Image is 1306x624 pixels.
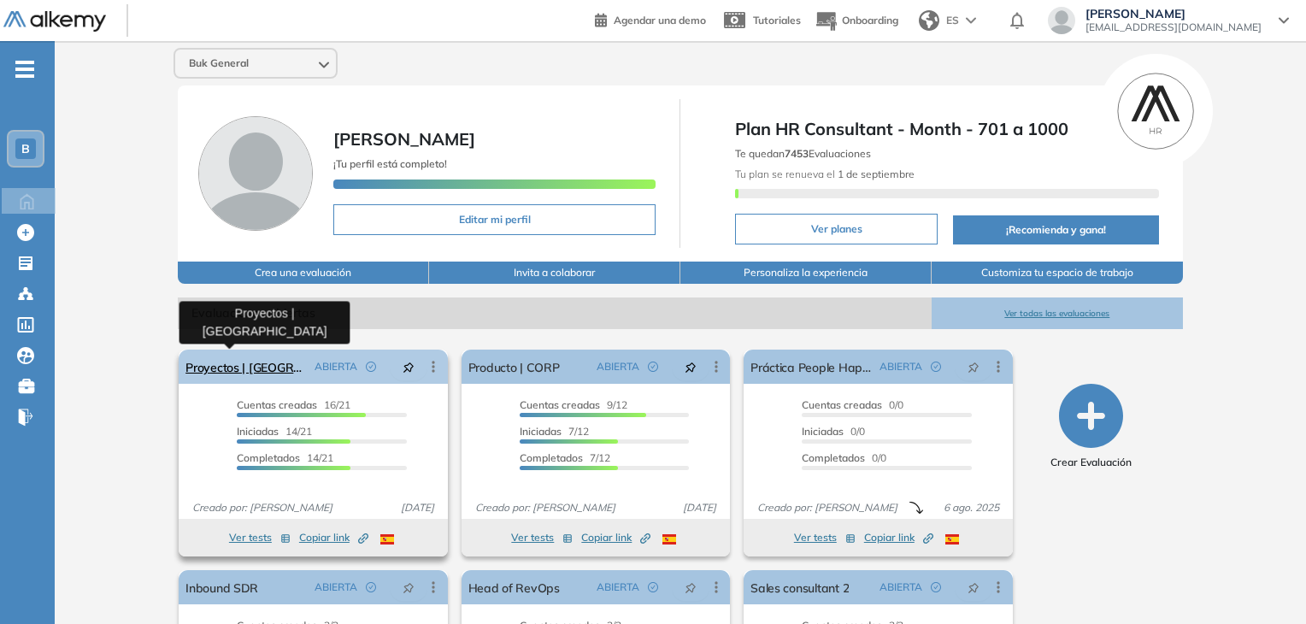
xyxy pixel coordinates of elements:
span: check-circle [648,582,658,592]
div: Proyectos | [GEOGRAPHIC_DATA] [179,301,350,344]
button: Crear Evaluación [1050,384,1132,470]
span: ABIERTA [879,359,922,374]
button: pushpin [955,353,992,380]
span: Completados [237,451,300,464]
span: [EMAIL_ADDRESS][DOMAIN_NAME] [1085,21,1262,34]
b: 1 de septiembre [835,168,915,180]
span: [PERSON_NAME] [333,128,475,150]
span: check-circle [931,582,941,592]
span: Buk General [189,56,249,70]
span: Copiar link [299,530,368,545]
span: 0/0 [802,451,886,464]
a: Head of RevOps [468,570,560,604]
img: world [919,10,939,31]
img: Logo [3,11,106,32]
span: pushpin [403,580,415,594]
a: Inbound SDR [185,570,258,604]
span: pushpin [403,360,415,374]
span: ABIERTA [597,580,639,595]
button: pushpin [672,574,709,601]
img: arrow [966,17,976,24]
div: Widget de chat [999,427,1306,624]
span: Tutoriales [753,14,801,26]
img: ESP [380,534,394,545]
span: Onboarding [842,14,898,26]
img: Foto de perfil [198,116,313,231]
span: 0/0 [802,425,865,438]
button: pushpin [672,353,709,380]
span: [DATE] [394,500,441,515]
span: Cuentas creadas [802,398,882,411]
a: Producto | CORP [468,350,560,384]
span: ¡Tu perfil está completo! [333,157,447,170]
span: check-circle [366,362,376,372]
span: Cuentas creadas [520,398,600,411]
span: Plan HR Consultant - Month - 701 a 1000 [735,116,1158,142]
span: Copiar link [864,530,933,545]
button: Ver planes [735,214,938,244]
button: Ver todas las evaluaciones [932,297,1183,329]
button: Editar mi perfil [333,204,656,235]
span: check-circle [366,582,376,592]
span: 0/0 [802,398,903,411]
button: Ver tests [794,527,856,548]
span: Iniciadas [802,425,844,438]
iframe: Chat Widget [999,427,1306,624]
span: pushpin [968,580,979,594]
span: pushpin [685,360,697,374]
button: pushpin [390,574,427,601]
a: Práctica People Happiness [750,350,872,384]
span: ABIERTA [879,580,922,595]
button: Personaliza la experiencia [680,262,932,284]
span: Creado por: [PERSON_NAME] [468,500,622,515]
span: ABIERTA [315,580,357,595]
span: Iniciadas [237,425,279,438]
span: 14/21 [237,451,333,464]
span: [DATE] [676,500,723,515]
span: Completados [802,451,865,464]
span: Creado por: [PERSON_NAME] [750,500,904,515]
span: ABIERTA [315,359,357,374]
span: ES [946,13,959,28]
span: Agendar una demo [614,14,706,26]
span: 6 ago. 2025 [937,500,1006,515]
span: Evaluaciones abiertas [178,297,932,329]
span: check-circle [648,362,658,372]
button: Copiar link [299,527,368,548]
i: - [15,68,34,71]
span: B [21,142,30,156]
span: pushpin [968,360,979,374]
span: Te quedan Evaluaciones [735,147,871,160]
span: Iniciadas [520,425,562,438]
button: Customiza tu espacio de trabajo [932,262,1183,284]
img: ESP [945,534,959,545]
span: 9/12 [520,398,627,411]
button: Ver tests [511,527,573,548]
button: ¡Recomienda y gana! [953,215,1158,244]
span: Copiar link [581,530,650,545]
button: Ver tests [229,527,291,548]
span: Completados [520,451,583,464]
span: ABIERTA [597,359,639,374]
span: 7/12 [520,451,610,464]
button: Invita a colaborar [429,262,680,284]
button: Copiar link [864,527,933,548]
button: pushpin [390,353,427,380]
span: check-circle [931,362,941,372]
span: 14/21 [237,425,312,438]
span: pushpin [685,580,697,594]
a: Agendar una demo [595,9,706,29]
span: 16/21 [237,398,350,411]
span: [PERSON_NAME] [1085,7,1262,21]
span: Creado por: [PERSON_NAME] [185,500,339,515]
button: pushpin [955,574,992,601]
span: Tu plan se renueva el [735,168,915,180]
a: Proyectos | [GEOGRAPHIC_DATA] [185,350,307,384]
a: Sales consultant 2 [750,570,849,604]
button: Onboarding [815,3,898,39]
button: Copiar link [581,527,650,548]
img: ESP [662,534,676,545]
span: 7/12 [520,425,589,438]
button: Crea una evaluación [178,262,429,284]
span: Cuentas creadas [237,398,317,411]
